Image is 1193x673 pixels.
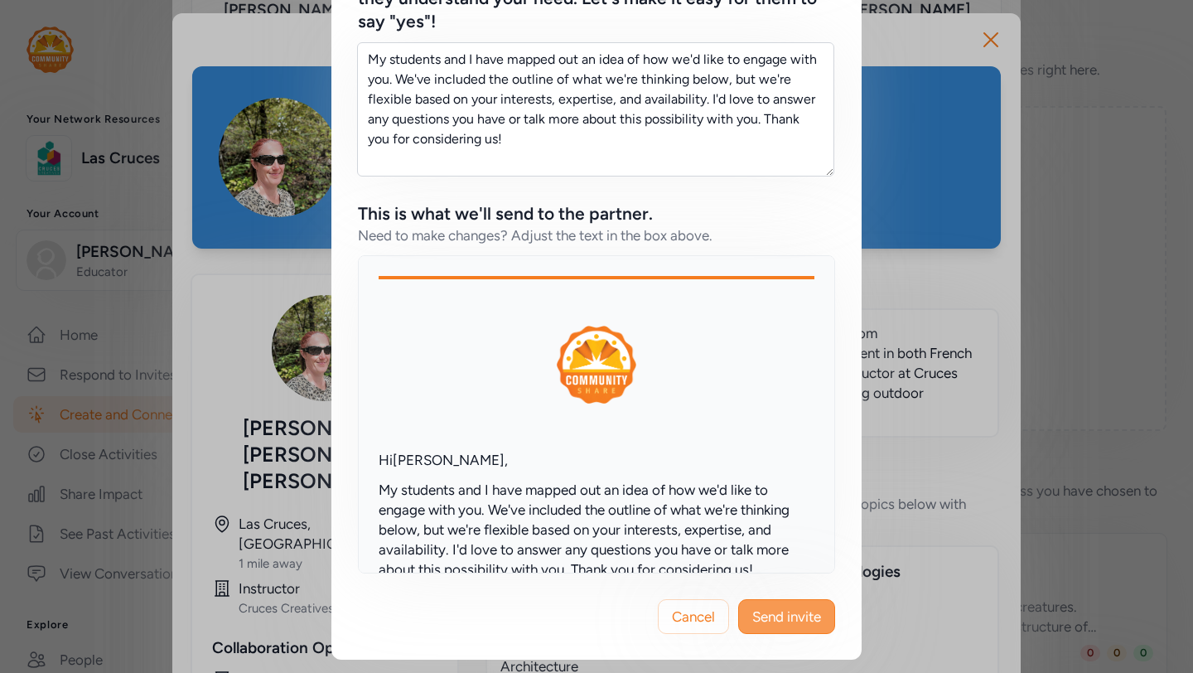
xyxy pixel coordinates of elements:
div: Hi [PERSON_NAME] , [379,450,814,470]
p: My students and I have mapped out an idea of how we'd like to engage with you. We've included the... [379,480,814,579]
span: Send invite [752,607,821,627]
div: Need to make changes? Adjust the text in the box above. [358,225,712,245]
button: Cancel [658,599,729,634]
div: This is what we'll send to the partner. [358,202,653,225]
textarea: My students and I have mapped out an idea of how we'd like to engage with you. We've included the... [357,42,834,177]
button: Send invite [738,599,835,634]
span: Cancel [672,607,715,627]
img: logo [557,326,636,404]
